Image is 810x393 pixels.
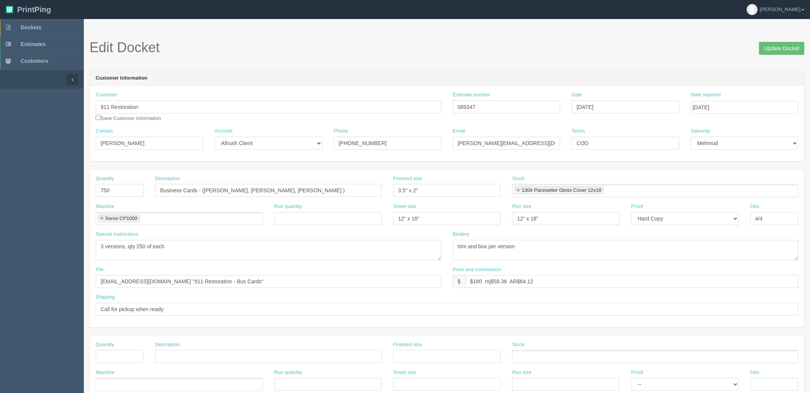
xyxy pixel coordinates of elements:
[512,341,525,348] label: Stock
[215,128,232,135] label: Account
[691,91,721,99] label: Date required
[21,24,41,30] span: Dockets
[96,203,114,210] label: Machine
[393,341,422,348] label: Finished size
[453,266,501,273] label: Price and commission
[750,203,759,210] label: Inks
[393,369,416,376] label: Sheet size
[453,91,490,99] label: Estimate number
[21,41,46,47] span: Estimates
[96,101,441,113] input: Enter customer name
[512,369,531,376] label: Run size
[571,128,585,135] label: Terms
[96,128,113,135] label: Contact
[274,369,302,376] label: Run quantity
[96,231,138,238] label: Special instructions
[512,203,531,210] label: Run size
[631,203,643,210] label: Proof
[393,175,422,182] label: Finished size
[96,294,115,301] label: Shipping
[571,91,582,99] label: Date
[750,369,759,376] label: Inks
[90,40,804,55] h1: Edit Docket
[522,188,601,193] div: 130# Pacesetter Gloss Cover 12x18
[512,175,525,182] label: Stock
[90,71,804,86] header: Customer Information
[21,58,48,64] span: Customers
[747,4,757,15] img: avatar_default-7531ab5dedf162e01f1e0bb0964e6a185e93c5c22dfe317fb01d7f8cd2b1632c.jpg
[393,203,416,210] label: Sheet size
[155,341,180,348] label: Description
[96,240,441,260] textarea: 3 versions, qty 250 of each
[334,128,348,135] label: Phone
[453,240,798,260] textarea: trim and box per version
[631,369,643,376] label: Proof
[453,275,465,288] div: $
[274,203,302,210] label: Run quantity
[96,91,441,122] div: Save Customer Information
[453,128,465,135] label: Email
[453,231,469,238] label: Bindery
[96,91,117,99] label: Customer
[691,128,710,135] label: Salesrep
[759,42,804,55] input: Update Docket
[155,175,180,182] label: Description
[96,266,104,273] label: File
[105,216,138,221] div: Xerox CP1000
[96,175,114,182] label: Quantity
[6,6,13,13] img: logo-3e63b451c926e2ac314895c53de4908e5d424f24456219fb08d385ab2e579770.png
[96,369,114,376] label: Machine
[96,341,114,348] label: Quantity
